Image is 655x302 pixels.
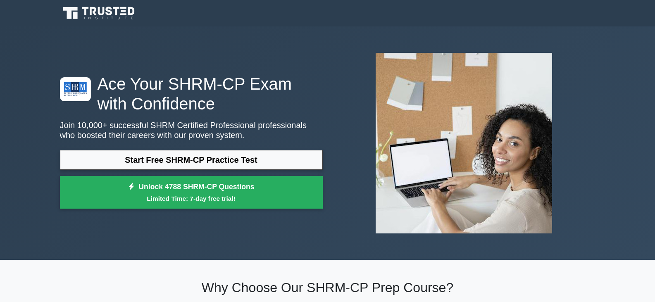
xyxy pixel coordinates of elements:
a: Unlock 4788 SHRM-CP QuestionsLimited Time: 7-day free trial! [60,176,323,209]
h2: Why Choose Our SHRM-CP Prep Course? [60,280,595,295]
p: Join 10,000+ successful SHRM Certified Professional professionals who boosted their careers with ... [60,120,323,140]
small: Limited Time: 7-day free trial! [70,194,312,203]
h1: Ace Your SHRM-CP Exam with Confidence [60,74,323,114]
a: Start Free SHRM-CP Practice Test [60,150,323,170]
